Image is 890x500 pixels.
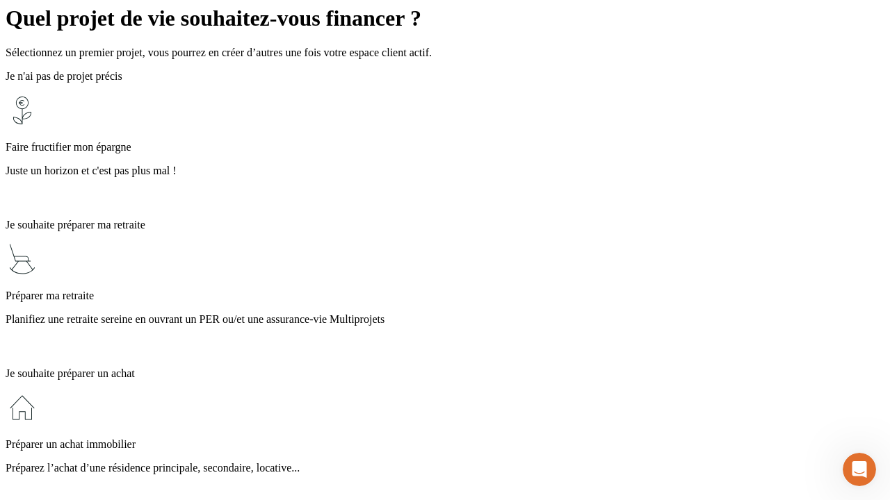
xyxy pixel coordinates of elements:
[6,438,884,451] p: Préparer un achat immobilier
[6,367,884,380] p: Je souhaite préparer un achat
[843,453,876,486] iframe: Intercom live chat
[6,219,884,231] p: Je souhaite préparer ma retraite
[6,141,884,153] p: Faire fructifier mon épargne
[6,462,884,474] p: Préparez l’achat d’une résidence principale, secondaire, locative...
[6,70,884,83] p: Je n'ai pas de projet précis
[6,47,432,58] span: Sélectionnez un premier projet, vous pourrez en créer d’autres une fois votre espace client actif.
[6,6,884,31] h1: Quel projet de vie souhaitez-vous financer ?
[6,313,884,326] p: Planifiez une retraite sereine en ouvrant un PER ou/et une assurance-vie Multiprojets
[6,290,884,302] p: Préparer ma retraite
[6,165,884,177] p: Juste un horizon et c'est pas plus mal !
